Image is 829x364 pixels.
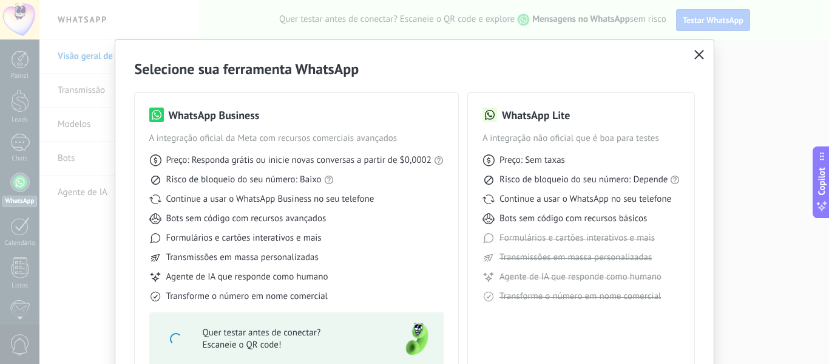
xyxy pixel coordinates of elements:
span: Preço: Responda grátis ou inicie novas conversas a partir de $0,0002 [166,154,431,167]
span: A integração não oficial que é boa para testes [482,132,680,145]
h2: Selecione sua ferramenta WhatsApp [135,60,695,78]
span: A integração oficial da Meta com recursos comerciais avançados [149,132,444,145]
span: Bots sem código com recursos avançados [166,213,327,225]
span: Transforme o número em nome comercial [166,290,328,303]
span: Escaneie o QR code! [203,339,380,351]
span: Risco de bloqueio do seu número: Baixo [166,174,322,186]
span: Preço: Sem taxas [499,154,565,167]
img: green-phone.png [395,317,439,361]
span: Agente de IA que responde como humano [499,271,662,283]
h3: WhatsApp Lite [502,108,570,123]
span: Risco de bloqueio do seu número: Depende [499,174,668,186]
span: Formulários e cartões interativos e mais [166,232,322,244]
span: Transmissões em massa personalizadas [166,252,319,264]
span: Transmissões em massa personalizadas [499,252,652,264]
span: Formulários e cartões interativos e mais [499,232,655,244]
span: Bots sem código com recursos básicos [499,213,647,225]
span: Transforme o número em nome comercial [499,290,661,303]
span: Copilot [816,167,828,195]
span: Quer testar antes de conectar? [203,327,380,339]
span: Continue a usar o WhatsApp Business no seu telefone [166,193,374,205]
span: Continue a usar o WhatsApp no seu telefone [499,193,671,205]
span: Agente de IA que responde como humano [166,271,328,283]
h3: WhatsApp Business [169,108,260,123]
